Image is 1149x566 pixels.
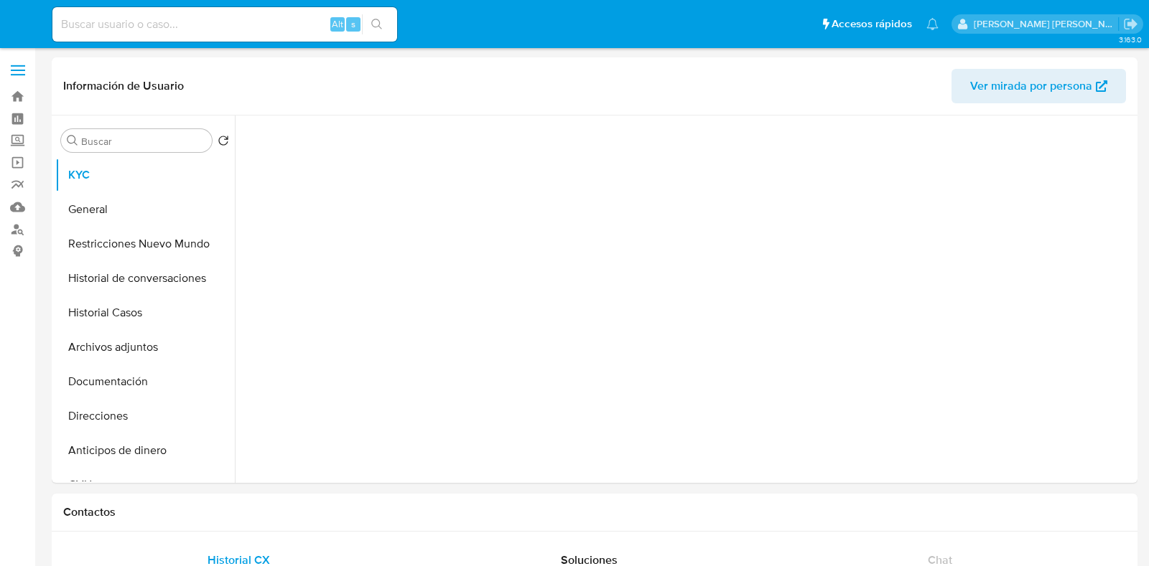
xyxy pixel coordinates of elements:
[52,15,397,34] input: Buscar usuario o caso...
[55,192,235,227] button: General
[63,505,1126,519] h1: Contactos
[351,17,355,31] span: s
[55,330,235,364] button: Archivos adjuntos
[55,296,235,330] button: Historial Casos
[55,468,235,502] button: CVU
[55,364,235,399] button: Documentación
[55,261,235,296] button: Historial de conversaciones
[63,79,184,93] h1: Información de Usuario
[970,69,1092,103] span: Ver mirada por persona
[55,227,235,261] button: Restricciones Nuevo Mundo
[218,135,229,151] button: Volver al orden por defecto
[1123,16,1138,32] a: Salir
[81,135,206,148] input: Buscar
[362,14,391,34] button: search-icon
[55,399,235,433] button: Direcciones
[55,158,235,192] button: KYC
[926,18,939,30] a: Notificaciones
[952,69,1126,103] button: Ver mirada por persona
[67,135,78,146] button: Buscar
[55,433,235,468] button: Anticipos de dinero
[974,17,1119,31] p: noelia.huarte@mercadolibre.com
[832,16,912,32] span: Accesos rápidos
[332,17,343,31] span: Alt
